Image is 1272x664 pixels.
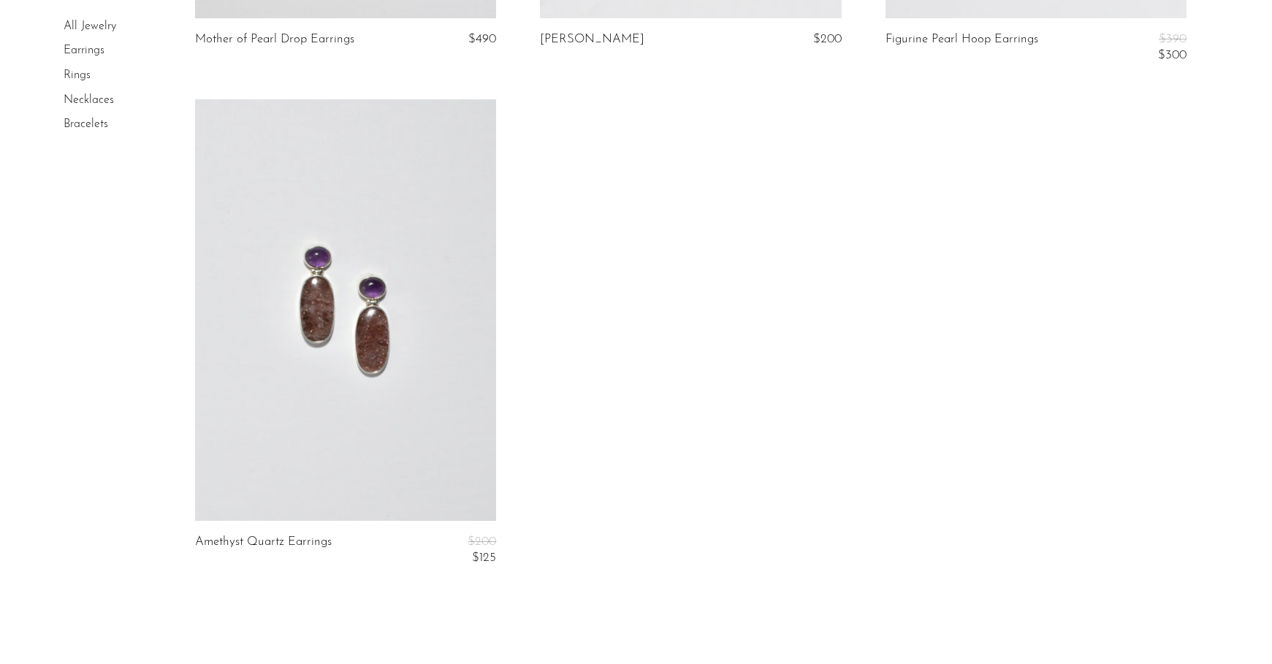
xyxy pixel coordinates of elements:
a: Mother of Pearl Drop Earrings [195,33,354,46]
a: Rings [64,69,91,81]
a: Bracelets [64,118,108,130]
a: Necklaces [64,94,114,106]
span: $200 [468,535,496,548]
span: $125 [472,552,496,564]
span: $200 [813,33,842,45]
span: $300 [1158,49,1187,61]
span: $390 [1159,33,1187,45]
a: [PERSON_NAME] [540,33,644,46]
a: Amethyst Quartz Earrings [195,535,332,565]
a: Figurine Pearl Hoop Earrings [886,33,1038,63]
a: Earrings [64,45,104,57]
span: $490 [468,33,496,45]
a: All Jewelry [64,20,116,32]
